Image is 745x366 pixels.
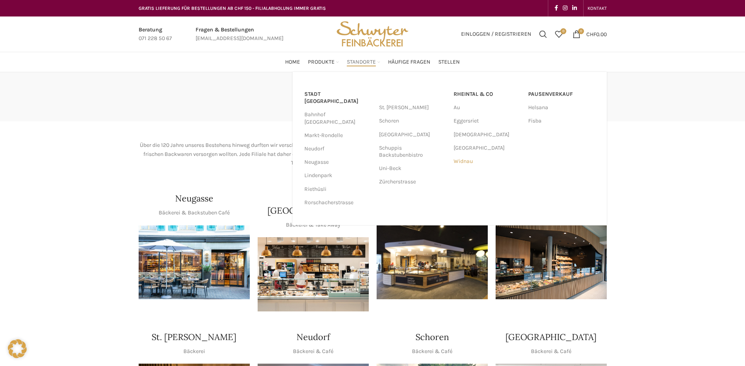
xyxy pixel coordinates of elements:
div: 1 / 1 [496,225,607,300]
p: Bäckerei [183,347,205,356]
a: 0 CHF0.00 [569,26,611,42]
div: 1 / 1 [377,225,488,300]
div: 1 / 1 [258,237,369,311]
a: Schuppis Backstubenbistro [379,141,446,162]
a: Eggersriet [454,114,520,128]
span: 0 [560,28,566,34]
p: Bäckerei & Café [293,347,333,356]
bdi: 0.00 [586,31,607,37]
span: Stellen [438,59,460,66]
a: KONTAKT [588,0,607,16]
div: Main navigation [135,54,611,70]
h4: St. [PERSON_NAME] [152,331,236,343]
span: KONTAKT [588,5,607,11]
a: Markt-Rondelle [304,129,371,142]
a: Lindenpark [304,169,371,182]
a: Neudorf [304,142,371,156]
a: Suchen [535,26,551,42]
a: Zürcherstrasse [379,175,446,188]
a: Stadt [GEOGRAPHIC_DATA] [304,88,371,108]
a: Stellen [438,54,460,70]
a: Rorschacherstrasse [304,196,371,209]
a: 0 [551,26,567,42]
div: Secondary navigation [584,0,611,16]
img: Bäckerei Schwyter [334,16,411,52]
p: Bäckerei & Café [531,347,571,356]
a: Home [285,54,300,70]
span: Einloggen / Registrieren [461,31,531,37]
span: CHF [586,31,596,37]
a: Riethüsli [304,183,371,196]
a: Schoren [379,114,446,128]
a: Widnau [454,155,520,168]
a: Au [454,101,520,114]
h4: Schoren [416,331,449,343]
a: Infobox link [139,26,172,43]
a: [GEOGRAPHIC_DATA] [379,128,446,141]
a: Bahnhof [GEOGRAPHIC_DATA] [304,108,371,128]
a: Einloggen / Registrieren [457,26,535,42]
a: Facebook social link [552,3,560,14]
a: Neugasse [304,156,371,169]
a: RHEINTAL & CO [454,88,520,101]
img: 017-e1571925257345 [496,225,607,300]
a: [DEMOGRAPHIC_DATA] [454,128,520,141]
h4: [GEOGRAPHIC_DATA] [505,331,597,343]
p: Über die 120 Jahre unseres Bestehens hinweg durften wir verschiedene Filialen von anderen Bäckere... [139,141,607,167]
span: Standorte [347,59,376,66]
a: Fisba [528,114,595,128]
span: Häufige Fragen [388,59,430,66]
a: Helsana [528,101,595,114]
h2: Stadt [GEOGRAPHIC_DATA] [139,175,607,185]
img: 150130-Schwyter-013 [377,225,488,300]
span: Home [285,59,300,66]
span: 0 [578,28,584,34]
a: [GEOGRAPHIC_DATA] [454,141,520,155]
p: Bäckerei & Café [412,347,452,356]
a: Produkte [308,54,339,70]
img: Neugasse [139,225,250,300]
a: Uni-Beck [379,162,446,175]
a: Standorte [347,54,380,70]
a: St. [PERSON_NAME] [379,101,446,114]
h4: Bahnhof [GEOGRAPHIC_DATA] [258,192,369,217]
p: Bäckerei & Backstuben Café [159,209,230,217]
a: Häufige Fragen [388,54,430,70]
img: Bahnhof St. Gallen [258,237,369,311]
p: Bäckerei & Take Away [286,221,340,229]
div: Meine Wunschliste [551,26,567,42]
span: GRATIS LIEFERUNG FÜR BESTELLUNGEN AB CHF 150 - FILIALABHOLUNG IMMER GRATIS [139,5,326,11]
h4: Neugasse [175,192,213,205]
a: Instagram social link [560,3,570,14]
div: 1 / 1 [139,225,250,300]
a: Infobox link [196,26,284,43]
a: Linkedin social link [570,3,579,14]
span: Produkte [308,59,335,66]
a: Pausenverkauf [528,88,595,101]
h4: Neudorf [297,331,330,343]
a: Site logo [334,30,411,37]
